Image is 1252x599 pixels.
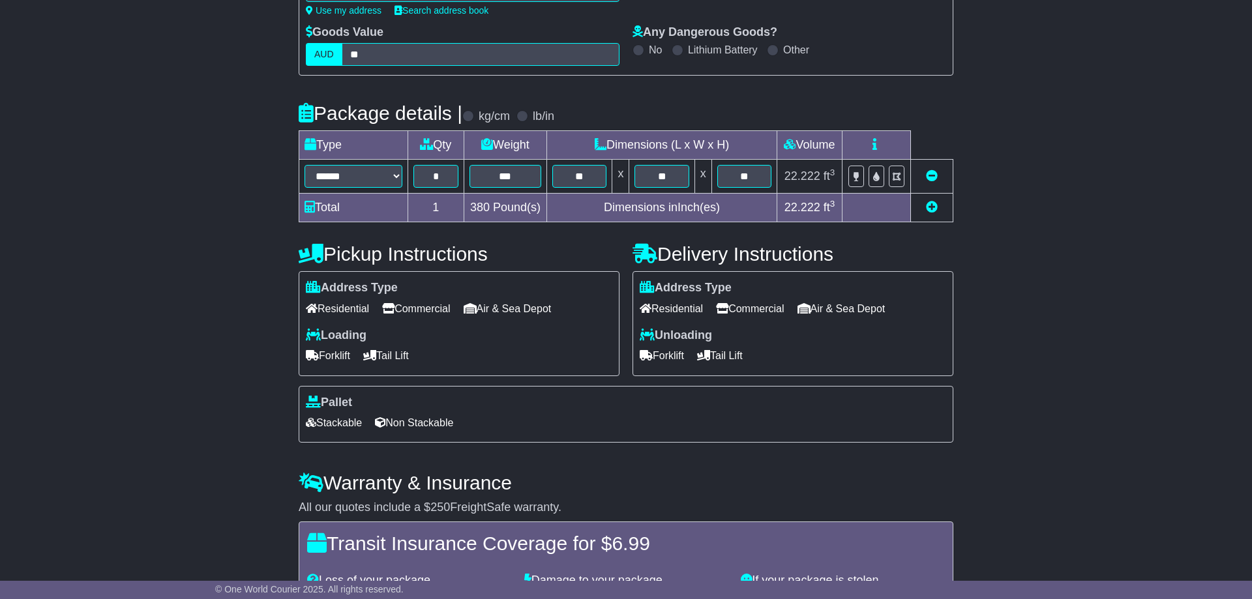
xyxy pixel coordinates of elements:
td: Volume [777,131,842,160]
span: Tail Lift [363,345,409,366]
label: Address Type [306,281,398,295]
label: kg/cm [479,110,510,124]
h4: Delivery Instructions [633,243,953,265]
span: Forklift [306,345,350,366]
span: Residential [640,299,703,319]
label: Other [783,44,809,56]
span: 22.222 [784,169,820,183]
span: Residential [306,299,369,319]
span: Air & Sea Depot [797,299,886,319]
td: Pound(s) [464,194,546,222]
h4: Warranty & Insurance [299,472,953,493]
h4: Pickup Instructions [299,243,619,265]
span: Tail Lift [697,345,743,366]
span: 250 [430,501,450,514]
span: Commercial [382,299,450,319]
label: Address Type [640,281,732,295]
label: Goods Value [306,25,383,40]
label: Unloading [640,329,712,343]
span: Stackable [306,413,362,433]
a: Add new item [926,201,938,214]
h4: Transit Insurance Coverage for $ [307,533,945,554]
span: Forklift [640,345,684,366]
sup: 3 [830,168,835,177]
span: ft [824,169,835,183]
label: No [649,44,662,56]
label: Loading [306,329,366,343]
td: x [694,160,711,194]
td: Qty [408,131,464,160]
td: Type [299,131,408,160]
label: AUD [306,43,342,66]
h4: Package details | [299,102,462,124]
div: If your package is stolen [734,574,951,588]
label: Any Dangerous Goods? [633,25,777,40]
span: Air & Sea Depot [464,299,552,319]
sup: 3 [830,199,835,209]
td: Weight [464,131,546,160]
label: Pallet [306,396,352,410]
div: Damage to your package [518,574,735,588]
a: Use my address [306,5,381,16]
span: Non Stackable [375,413,453,433]
span: 22.222 [784,201,820,214]
span: 380 [470,201,490,214]
a: Search address book [395,5,488,16]
td: x [612,160,629,194]
label: lb/in [533,110,554,124]
div: Loss of your package [301,574,518,588]
td: Dimensions in Inch(es) [547,194,777,222]
td: 1 [408,194,464,222]
span: ft [824,201,835,214]
td: Total [299,194,408,222]
a: Remove this item [926,169,938,183]
label: Lithium Battery [688,44,758,56]
span: Commercial [716,299,784,319]
span: © One World Courier 2025. All rights reserved. [215,584,404,594]
td: Dimensions (L x W x H) [547,131,777,160]
div: All our quotes include a $ FreightSafe warranty. [299,501,953,515]
span: 6.99 [612,533,649,554]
